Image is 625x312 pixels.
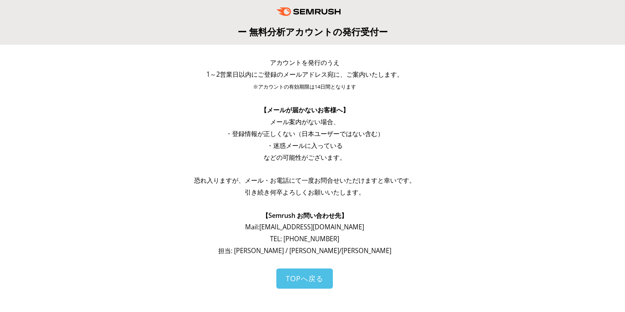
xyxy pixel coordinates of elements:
span: ※アカウントの有効期限は14日間となります [253,83,356,90]
span: TEL: [PHONE_NUMBER] [270,234,339,243]
a: TOPへ戻る [276,269,333,289]
span: 恐れ入りますが、メール・お電話にて一度お問合せいただけますと幸いです。 [194,176,415,185]
span: Mail: [EMAIL_ADDRESS][DOMAIN_NAME] [245,223,364,231]
span: 引き続き何卒よろしくお願いいたします。 [245,188,365,197]
span: 1～2営業日以内にご登録のメールアドレス宛に、ご案内いたします。 [206,70,403,79]
span: ー 無料分析アカウントの発行受付ー [238,25,388,38]
span: 担当: [PERSON_NAME] / [PERSON_NAME]/[PERSON_NAME] [218,246,391,255]
span: などの可能性がございます。 [264,153,346,162]
span: ・登録情報が正しくない（日本ユーザーではない含む） [226,129,384,138]
span: アカウントを発行のうえ [270,58,340,67]
span: TOPへ戻る [286,274,323,283]
span: メール案内がない場合、 [270,117,340,126]
span: ・迷惑メールに入っている [267,141,343,150]
span: 【メールが届かないお客様へ】 [261,106,349,114]
span: 【Semrush お問い合わせ先】 [262,211,347,220]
